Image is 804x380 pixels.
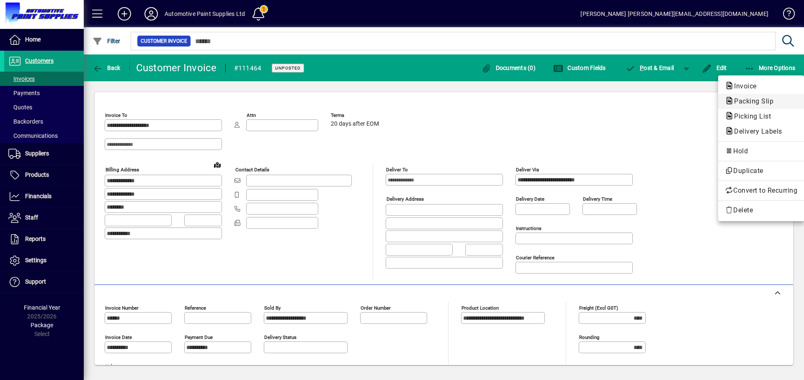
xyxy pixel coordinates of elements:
[725,166,797,176] span: Duplicate
[725,97,778,105] span: Packing Slip
[725,146,797,156] span: Hold
[725,127,786,135] span: Delivery Labels
[725,186,797,196] span: Convert to Recurring
[725,112,775,120] span: Picking List
[725,82,761,90] span: Invoice
[725,205,797,215] span: Delete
